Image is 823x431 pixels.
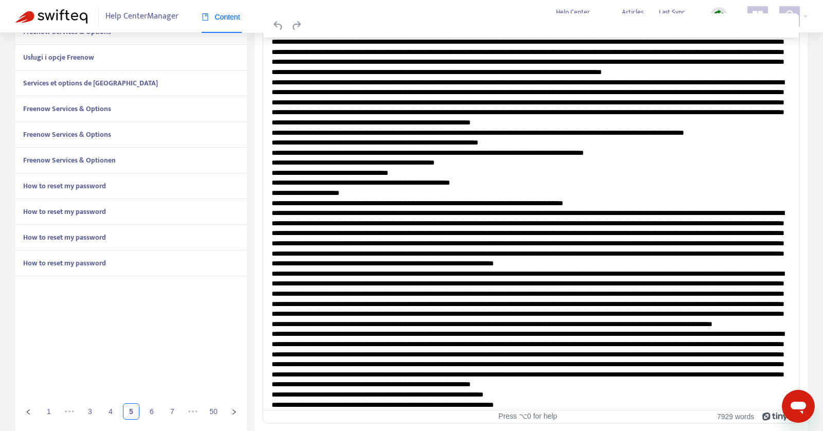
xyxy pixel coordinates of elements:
strong: Freenow Services & Optionen [23,154,116,166]
strong: How to reset my password [23,180,106,192]
span: Help Center [556,7,590,18]
strong: How to reset my password [23,257,106,269]
strong: Freenow Services & Options [23,103,111,115]
li: Previous Page [20,403,37,420]
iframe: Button to launch messaging window, conversation in progress [782,390,815,423]
li: 7 [164,403,181,420]
a: 4 [103,404,118,419]
strong: How to reset my password [23,231,106,243]
button: 7929 words [717,412,754,421]
a: 1 [41,404,57,419]
li: 3 [82,403,98,420]
span: right [231,409,237,415]
li: 1 [41,403,57,420]
span: Last Sync [659,7,685,18]
li: 5 [123,403,139,420]
a: 3 [82,404,98,419]
strong: How to reset my password [23,206,106,218]
li: 50 [205,403,222,420]
li: Previous 5 Pages [61,403,78,420]
li: Next Page [226,403,242,420]
span: Help Center Manager [105,7,178,26]
span: user [783,10,796,22]
a: 7 [165,404,180,419]
span: Articles [622,7,643,18]
li: 4 [102,403,119,420]
span: left [25,409,31,415]
img: Swifteq [15,9,87,24]
a: Powered by Tiny [762,412,788,420]
a: 6 [144,404,159,419]
span: ••• [61,403,78,420]
button: right [226,403,242,420]
strong: Services et options de [GEOGRAPHIC_DATA] [23,77,158,89]
a: 50 [206,404,221,419]
span: ••• [185,403,201,420]
strong: Usługi i opcje Freenow [23,51,94,63]
span: appstore [752,10,764,22]
iframe: To enrich screen reader interactions, please activate Accessibility in Grammarly extension settings [263,38,799,410]
div: Press ⌥0 for help [441,412,614,421]
span: book [202,13,209,21]
button: left [20,403,37,420]
a: 5 [123,404,139,419]
span: Content [202,13,240,21]
li: Next 5 Pages [185,403,201,420]
strong: Freenow Services & Options [23,129,111,140]
button: Undo [270,19,287,33]
button: Redo [288,19,305,33]
li: 6 [144,403,160,420]
img: sync.dc5367851b00ba804db3.png [712,10,725,23]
